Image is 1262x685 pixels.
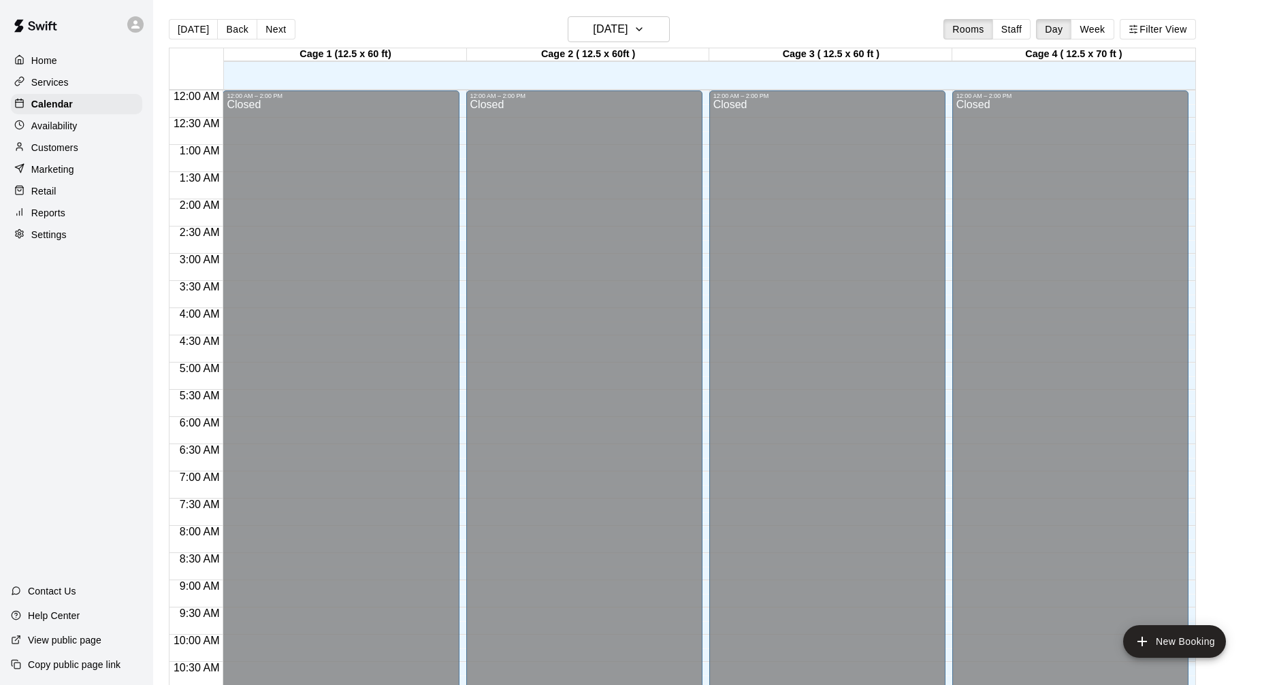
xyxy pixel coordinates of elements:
span: 4:00 AM [176,308,223,320]
p: Settings [31,228,67,241]
span: 1:00 AM [176,145,223,156]
span: 1:30 AM [176,172,223,184]
span: 3:00 AM [176,254,223,265]
span: 5:30 AM [176,390,223,401]
span: 2:30 AM [176,227,223,238]
p: Home [31,54,57,67]
span: 9:30 AM [176,607,223,619]
a: Services [11,72,142,93]
span: 10:00 AM [170,635,223,646]
button: [DATE] [169,19,218,39]
a: Availability [11,116,142,136]
span: 5:00 AM [176,363,223,374]
span: 6:30 AM [176,444,223,456]
div: 12:00 AM – 2:00 PM [713,93,941,99]
a: Settings [11,224,142,245]
a: Marketing [11,159,142,180]
span: 12:00 AM [170,90,223,102]
div: Cage 2 ( 12.5 x 60ft ) [467,48,710,61]
div: 12:00 AM – 2:00 PM [227,93,455,99]
button: Next [257,19,295,39]
a: Reports [11,203,142,223]
h6: [DATE] [593,20,628,39]
a: Customers [11,137,142,158]
span: 8:30 AM [176,553,223,565]
a: Calendar [11,94,142,114]
span: 10:30 AM [170,662,223,673]
a: Home [11,50,142,71]
span: 9:00 AM [176,580,223,592]
span: 7:30 AM [176,499,223,510]
p: Copy public page link [28,658,120,671]
button: Rooms [943,19,992,39]
span: 8:00 AM [176,526,223,537]
span: 7:00 AM [176,471,223,483]
p: Services [31,76,69,89]
span: 2:00 AM [176,199,223,211]
button: Staff [992,19,1031,39]
span: 12:30 AM [170,118,223,129]
button: [DATE] [568,16,670,42]
p: Calendar [31,97,73,111]
button: Back [217,19,257,39]
span: 6:00 AM [176,417,223,429]
button: Day [1036,19,1071,39]
p: Contact Us [28,584,76,598]
p: Reports [31,206,65,220]
p: Availability [31,119,78,133]
div: Cage 3 ( 12.5 x 60 ft ) [709,48,952,61]
div: Cage 1 (12.5 x 60 ft) [224,48,467,61]
p: Retail [31,184,56,198]
div: 12:00 AM – 2:00 PM [470,93,698,99]
p: Marketing [31,163,74,176]
button: Week [1071,19,1114,39]
div: 12:00 AM – 2:00 PM [956,93,1184,99]
p: View public page [28,633,101,647]
button: add [1123,625,1226,658]
button: Filter View [1120,19,1196,39]
p: Customers [31,141,78,154]
span: 3:30 AM [176,281,223,293]
p: Help Center [28,609,80,622]
a: Retail [11,181,142,201]
span: 4:30 AM [176,335,223,347]
div: Cage 4 ( 12.5 x 70 ft ) [952,48,1195,61]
